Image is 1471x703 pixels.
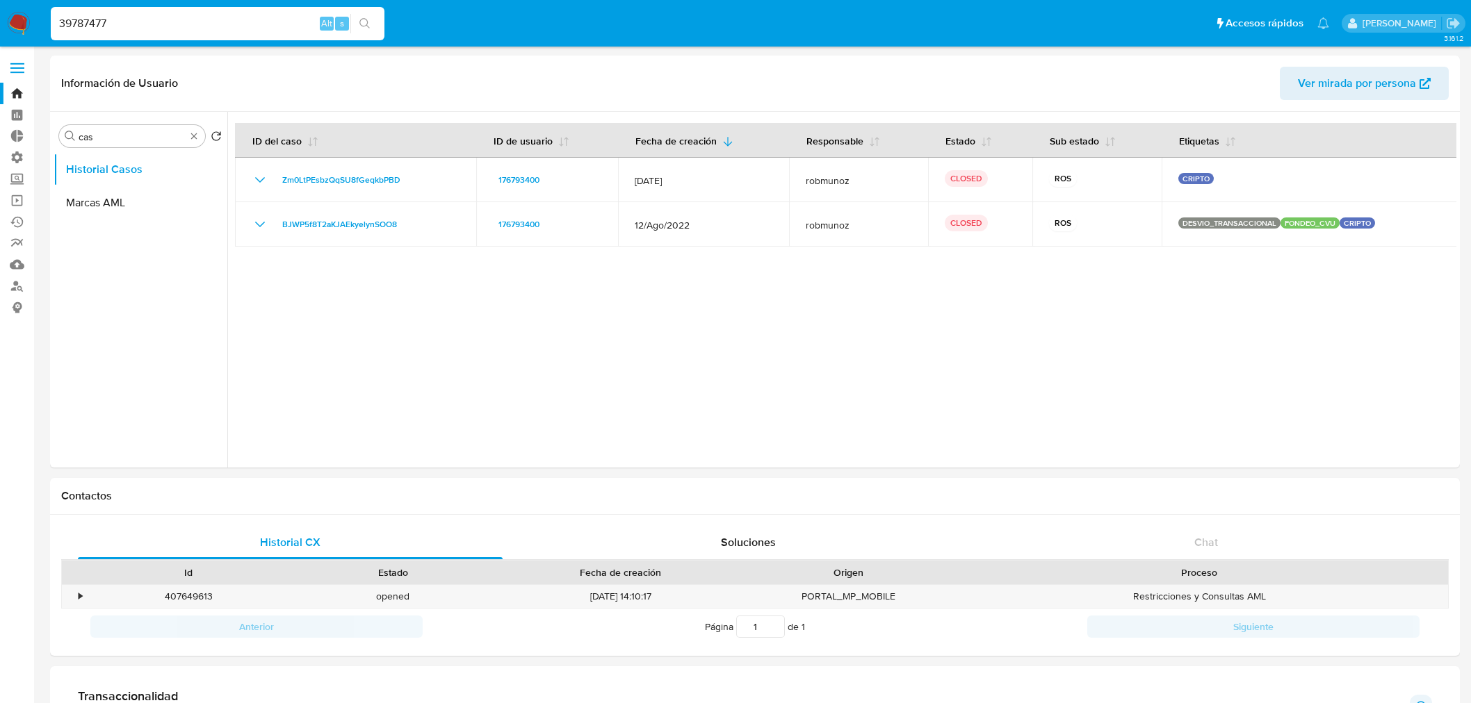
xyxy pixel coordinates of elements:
[79,590,82,603] div: •
[51,15,384,33] input: Buscar usuario o caso...
[86,585,291,608] div: 407649613
[90,615,423,638] button: Anterior
[1446,16,1461,31] a: Salir
[321,17,332,30] span: Alt
[350,14,379,33] button: search-icon
[61,489,1449,503] h1: Contactos
[291,585,495,608] div: opened
[65,131,76,142] button: Buscar
[1194,534,1218,550] span: Chat
[96,565,281,579] div: Id
[1298,67,1416,100] span: Ver mirada por persona
[260,534,320,550] span: Historial CX
[340,17,344,30] span: s
[1087,615,1420,638] button: Siguiente
[61,76,178,90] h1: Información de Usuario
[721,534,776,550] span: Soluciones
[1317,17,1329,29] a: Notificaciones
[54,153,227,186] button: Historial Casos
[705,615,805,638] span: Página de
[1280,67,1449,100] button: Ver mirada por persona
[300,565,485,579] div: Estado
[950,585,1448,608] div: Restricciones y Consultas AML
[211,131,222,146] button: Volver al orden por defecto
[54,186,227,220] button: Marcas AML
[802,620,805,634] span: 1
[746,585,950,608] div: PORTAL_MP_MOBILE
[505,565,736,579] div: Fecha de creación
[188,131,200,142] button: Borrar
[756,565,941,579] div: Origen
[495,585,746,608] div: [DATE] 14:10:17
[1363,17,1441,30] p: ludmila.lanatti@mercadolibre.com
[1226,16,1303,31] span: Accesos rápidos
[79,131,186,143] input: Buscar
[960,565,1438,579] div: Proceso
